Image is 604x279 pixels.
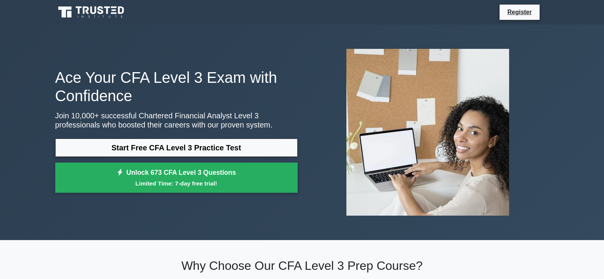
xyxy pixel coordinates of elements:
[55,111,298,129] p: Join 10,000+ successful Chartered Financial Analyst Level 3 professionals who boosted their caree...
[503,7,536,17] a: Register
[55,139,298,157] a: Start Free CFA Level 3 Practice Test
[55,258,549,273] h2: Why Choose Our CFA Level 3 Prep Course?
[55,68,298,105] h1: Ace Your CFA Level 3 Exam with Confidence
[65,179,288,188] small: Limited Time: 7-day free trial!
[55,163,298,193] a: Unlock 673 CFA Level 3 QuestionsLimited Time: 7-day free trial!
